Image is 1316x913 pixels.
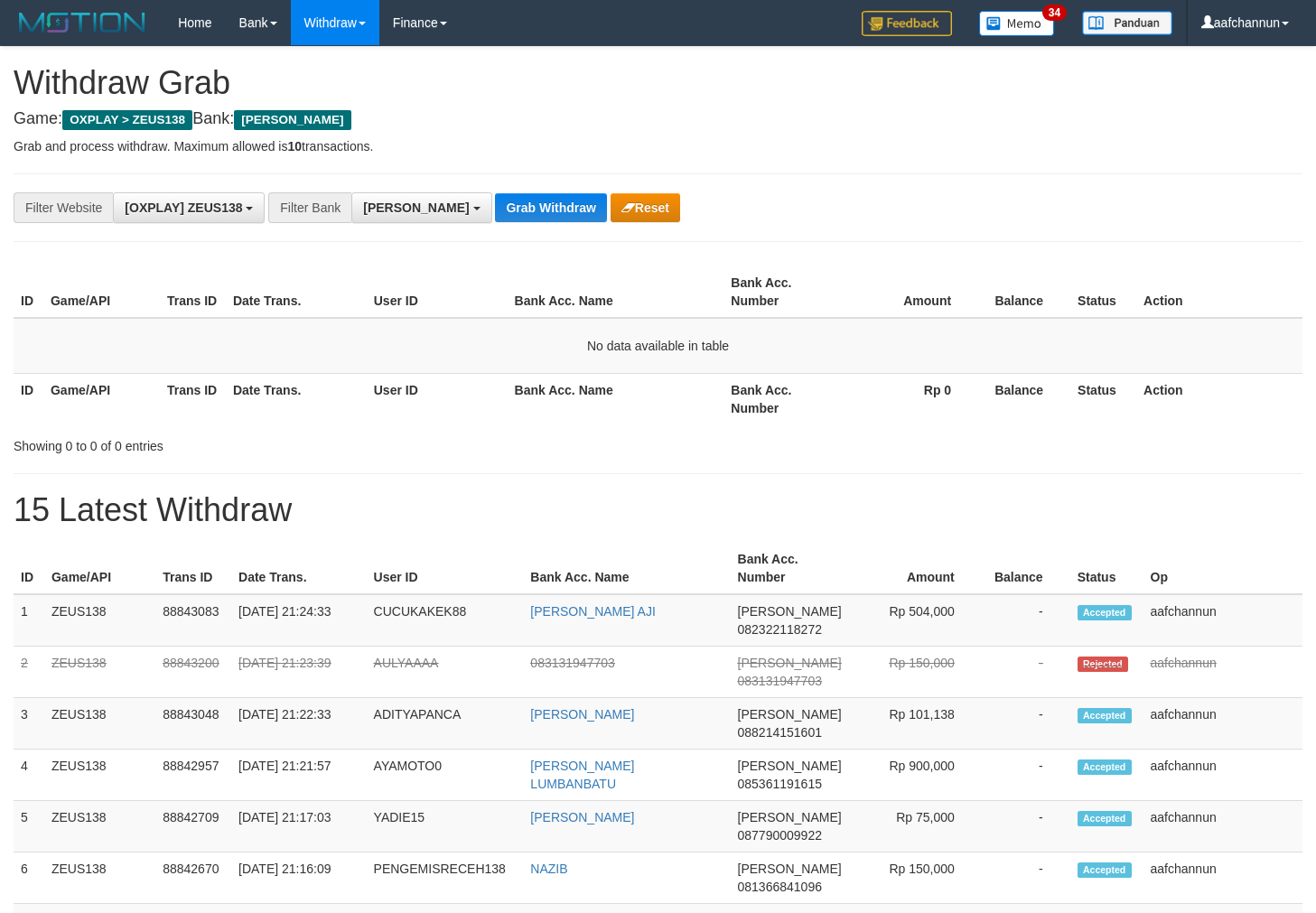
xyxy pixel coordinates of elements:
[44,543,155,594] th: Game/API
[849,801,982,852] td: Rp 75,000
[1082,11,1172,35] img: panduan.png
[231,647,367,698] td: [DATE] 21:23:39
[231,698,367,750] td: [DATE] 21:22:33
[611,193,680,222] button: Reset
[113,192,265,223] button: [OXPLAY] ZEUS138
[1136,373,1302,424] th: Action
[1070,543,1143,594] th: Status
[367,647,524,698] td: AULYAAAA
[1143,750,1302,801] td: aafchannun
[840,373,978,424] th: Rp 0
[226,373,367,424] th: Date Trans.
[982,750,1070,801] td: -
[1078,759,1132,775] span: Accepted
[1078,862,1132,878] span: Accepted
[1078,605,1132,620] span: Accepted
[530,656,614,670] a: 083131947703
[738,810,842,824] span: [PERSON_NAME]
[862,11,952,36] img: Feedback.jpg
[530,759,634,791] a: [PERSON_NAME] LUMBANBATU
[523,543,730,594] th: Bank Acc. Name
[43,373,160,424] th: Game/API
[155,750,231,801] td: 88842957
[155,698,231,750] td: 88843048
[226,266,367,318] th: Date Trans.
[44,698,155,750] td: ZEUS138
[849,594,982,647] td: Rp 504,000
[234,110,350,130] span: [PERSON_NAME]
[43,266,160,318] th: Game/API
[982,698,1070,750] td: -
[155,852,231,904] td: 88842670
[14,750,44,801] td: 4
[367,543,524,594] th: User ID
[530,707,634,722] a: [PERSON_NAME]
[14,594,44,647] td: 1
[367,852,524,904] td: PENGEMISRECEH138
[978,373,1070,424] th: Balance
[738,674,822,688] span: Copy 083131947703 to clipboard
[1143,594,1302,647] td: aafchannun
[44,594,155,647] td: ZEUS138
[14,65,1302,101] h1: Withdraw Grab
[14,137,1302,155] p: Grab and process withdraw. Maximum allowed is transactions.
[155,543,231,594] th: Trans ID
[978,266,1070,318] th: Balance
[982,543,1070,594] th: Balance
[367,698,524,750] td: ADITYAPANCA
[160,373,226,424] th: Trans ID
[231,594,367,647] td: [DATE] 21:24:33
[14,266,43,318] th: ID
[495,193,606,222] button: Grab Withdraw
[530,862,567,876] a: NAZIB
[14,373,43,424] th: ID
[738,725,822,740] span: Copy 088214151601 to clipboard
[14,852,44,904] td: 6
[231,543,367,594] th: Date Trans.
[367,801,524,852] td: YADIE15
[351,192,491,223] button: [PERSON_NAME]
[982,647,1070,698] td: -
[738,622,822,637] span: Copy 082322118272 to clipboard
[849,852,982,904] td: Rp 150,000
[849,647,982,698] td: Rp 150,000
[1143,698,1302,750] td: aafchannun
[367,373,508,424] th: User ID
[155,594,231,647] td: 88843083
[530,810,634,824] a: [PERSON_NAME]
[979,11,1055,36] img: Button%20Memo.svg
[44,750,155,801] td: ZEUS138
[1042,5,1067,21] span: 34
[367,750,524,801] td: AYAMOTO0
[287,139,302,154] strong: 10
[731,543,849,594] th: Bank Acc. Number
[160,266,226,318] th: Trans ID
[738,604,842,619] span: [PERSON_NAME]
[62,110,192,130] span: OXPLAY > ZEUS138
[738,862,842,876] span: [PERSON_NAME]
[363,200,469,215] span: [PERSON_NAME]
[14,318,1302,374] td: No data available in table
[14,430,535,455] div: Showing 0 to 0 of 0 entries
[44,852,155,904] td: ZEUS138
[723,373,840,424] th: Bank Acc. Number
[738,759,842,773] span: [PERSON_NAME]
[268,192,351,223] div: Filter Bank
[14,9,151,36] img: MOTION_logo.png
[1070,373,1136,424] th: Status
[840,266,978,318] th: Amount
[14,110,1302,128] h4: Game: Bank:
[1078,811,1132,826] span: Accepted
[1143,852,1302,904] td: aafchannun
[849,750,982,801] td: Rp 900,000
[982,594,1070,647] td: -
[849,543,982,594] th: Amount
[738,828,822,843] span: Copy 087790009922 to clipboard
[367,266,508,318] th: User ID
[1143,543,1302,594] th: Op
[44,647,155,698] td: ZEUS138
[14,492,1302,528] h1: 15 Latest Withdraw
[14,698,44,750] td: 3
[508,266,724,318] th: Bank Acc. Name
[14,543,44,594] th: ID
